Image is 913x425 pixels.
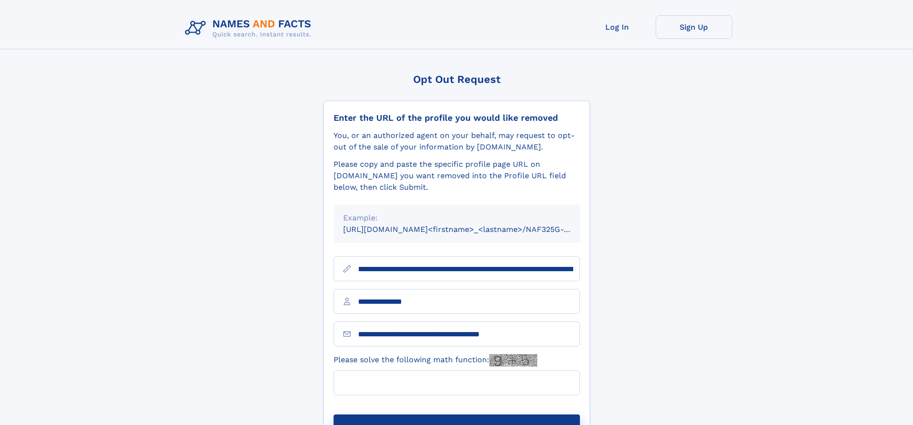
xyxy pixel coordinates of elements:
[334,113,580,123] div: Enter the URL of the profile you would like removed
[334,130,580,153] div: You, or an authorized agent on your behalf, may request to opt-out of the sale of your informatio...
[579,15,656,39] a: Log In
[181,15,319,41] img: Logo Names and Facts
[343,212,570,224] div: Example:
[334,354,537,367] label: Please solve the following math function:
[656,15,732,39] a: Sign Up
[343,225,598,234] small: [URL][DOMAIN_NAME]<firstname>_<lastname>/NAF325G-xxxxxxxx
[334,159,580,193] div: Please copy and paste the specific profile page URL on [DOMAIN_NAME] you want removed into the Pr...
[324,73,590,85] div: Opt Out Request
